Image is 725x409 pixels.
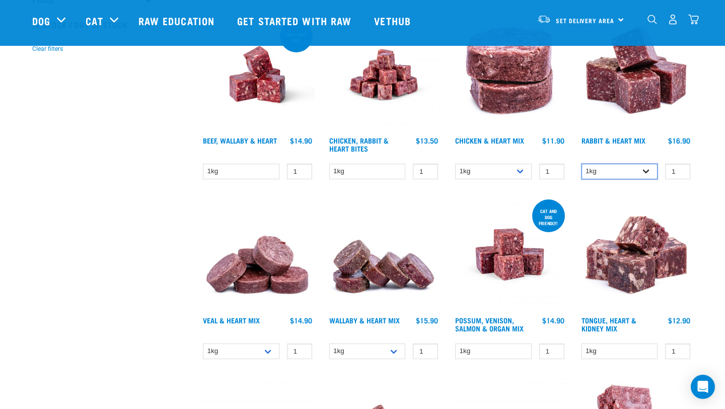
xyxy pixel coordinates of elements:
div: $16.90 [668,137,690,145]
input: 1 [539,164,564,179]
div: $12.90 [668,316,690,324]
div: $15.90 [416,316,438,324]
img: 1087 Rabbit Heart Cubes 01 [579,18,693,132]
div: $13.50 [416,137,438,145]
input: 1 [413,164,438,179]
a: Chicken & Heart Mix [455,139,524,142]
a: Chicken, Rabbit & Heart Bites [329,139,389,150]
div: cat and dog friendly! [532,203,565,231]
div: $11.90 [542,137,564,145]
img: van-moving.png [537,15,551,24]
a: Get started with Raw [227,1,364,41]
input: 1 [287,344,312,359]
a: Vethub [364,1,423,41]
img: 1152 Veal Heart Medallions 01 [200,197,315,312]
img: home-icon-1@2x.png [647,15,657,24]
input: 1 [287,164,312,179]
a: Beef, Wallaby & Heart [203,139,277,142]
img: 1167 Tongue Heart Kidney Mix 01 [579,197,693,312]
input: 1 [539,344,564,359]
img: Chicken and Heart Medallions [453,18,567,132]
input: 1 [665,344,690,359]
a: Veal & Heart Mix [203,318,260,322]
img: user.png [668,14,678,25]
img: 1093 Wallaby Heart Medallions 01 [327,197,441,312]
a: Rabbit & Heart Mix [582,139,645,142]
input: 1 [413,344,438,359]
div: $14.90 [290,316,312,324]
div: $14.90 [290,137,312,145]
span: Set Delivery Area [556,19,614,22]
img: Chicken Rabbit Heart 1609 [327,18,441,132]
a: Possum, Venison, Salmon & Organ Mix [455,318,524,330]
a: Tongue, Heart & Kidney Mix [582,318,636,330]
button: Clear filters [32,44,63,53]
img: home-icon@2x.png [688,14,699,25]
div: Open Intercom Messenger [691,375,715,399]
a: Dog [32,13,50,28]
a: Wallaby & Heart Mix [329,318,400,322]
a: Raw Education [128,1,227,41]
img: Raw Essentials 2024 July2572 Beef Wallaby Heart [200,18,315,132]
a: Cat [86,13,103,28]
input: 1 [665,164,690,179]
img: Possum Venison Salmon Organ 1626 [453,197,567,312]
div: $14.90 [542,316,564,324]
